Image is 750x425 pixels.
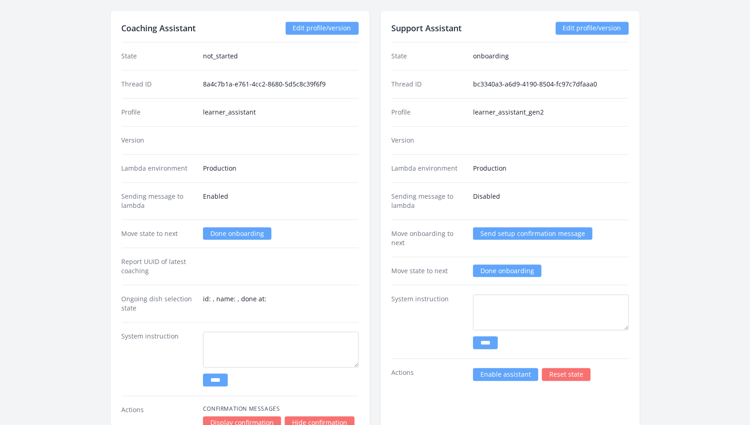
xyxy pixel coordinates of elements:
h2: Coaching Assistant [122,22,196,34]
dd: Enabled [203,192,359,210]
dt: Thread ID [392,80,466,89]
a: Enable assistant [473,368,538,381]
a: Send setup confirmation message [473,227,592,240]
dt: Profile [122,108,196,117]
dt: Lambda environment [392,164,466,173]
dt: Report UUID of latest coaching [122,257,196,276]
dt: System instruction [392,294,466,349]
dt: Thread ID [122,80,196,89]
dt: Actions [392,368,466,381]
a: Done onboarding [473,264,541,277]
a: Done onboarding [203,227,271,240]
dt: Version [122,136,196,145]
a: Edit profile/version [556,22,629,34]
dd: 8a4c7b1a-e761-4cc2-8680-5d5c8c39f6f9 [203,80,359,89]
dt: Lambda environment [122,164,196,173]
h4: Confirmation Messages [203,405,359,413]
dd: Production [203,164,359,173]
dt: Sending message to lambda [392,192,466,210]
a: Reset state [542,368,591,381]
dt: Version [392,136,466,145]
a: Edit profile/version [286,22,359,34]
dd: bc3340a3-a6d9-4190-8504-fc97c7dfaaa0 [473,80,629,89]
dt: System instruction [122,332,196,386]
dd: not_started [203,52,359,61]
dd: learner_assistant_gen2 [473,108,629,117]
dt: Profile [392,108,466,117]
dd: onboarding [473,52,629,61]
dt: Ongoing dish selection state [122,294,196,313]
dt: State [122,52,196,61]
dt: State [392,52,466,61]
dt: Move onboarding to next [392,229,466,247]
dd: Production [473,164,629,173]
dd: id: , name: , done at: [203,294,359,313]
dt: Sending message to lambda [122,192,196,210]
dd: learner_assistant [203,108,359,117]
dt: Move state to next [392,266,466,276]
h2: Support Assistant [392,22,462,34]
dd: Disabled [473,192,629,210]
dt: Move state to next [122,229,196,238]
